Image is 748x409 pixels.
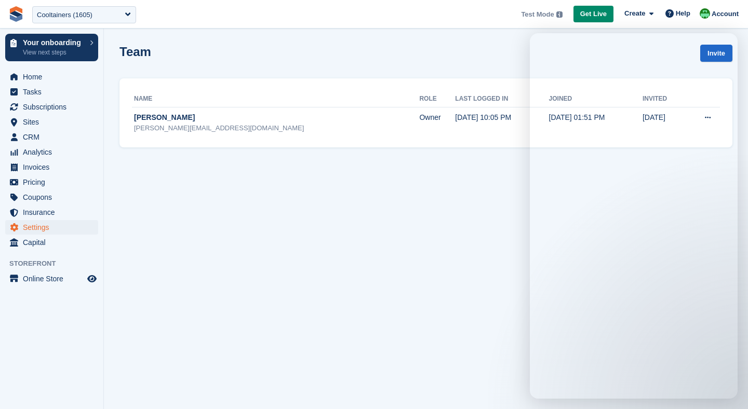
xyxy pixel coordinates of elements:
[23,190,85,204] span: Coupons
[455,91,549,107] th: Last logged in
[5,220,98,235] a: menu
[23,205,85,220] span: Insurance
[556,11,563,18] img: icon-info-grey-7440780725fd019a000dd9b08b2336e03edf1995a4989e88bcd33f0948082b44.svg
[624,8,645,19] span: Create
[23,48,85,57] p: View next steps
[23,271,85,286] span: Online Store
[5,34,98,61] a: Your onboarding View next steps
[5,205,98,220] a: menu
[134,112,419,123] div: [PERSON_NAME]
[5,145,98,159] a: menu
[23,175,85,189] span: Pricing
[5,160,98,174] a: menu
[712,9,739,19] span: Account
[5,70,98,84] a: menu
[5,115,98,129] a: menu
[9,258,103,269] span: Storefront
[5,175,98,189] a: menu
[419,91,455,107] th: Role
[419,107,455,139] td: Owner
[700,8,710,19] img: Laura Carlisle
[676,8,690,19] span: Help
[23,145,85,159] span: Analytics
[23,130,85,144] span: CRM
[23,160,85,174] span: Invoices
[86,272,98,285] a: Preview store
[132,91,419,107] th: Name
[5,130,98,144] a: menu
[134,123,419,133] div: [PERSON_NAME][EMAIL_ADDRESS][DOMAIN_NAME]
[455,107,549,139] td: [DATE] 10:05 PM
[23,220,85,235] span: Settings
[23,85,85,99] span: Tasks
[521,9,554,20] span: Test Mode
[5,100,98,114] a: menu
[530,33,738,399] iframe: Intercom live chat
[5,85,98,99] a: menu
[573,6,613,23] a: Get Live
[8,6,24,22] img: stora-icon-8386f47178a22dfd0bd8f6a31ec36ba5ce8667c1dd55bd0f319d3a0aa187defe.svg
[5,235,98,250] a: menu
[5,271,98,286] a: menu
[23,70,85,84] span: Home
[23,100,85,114] span: Subscriptions
[23,235,85,250] span: Capital
[5,190,98,204] a: menu
[580,9,607,19] span: Get Live
[23,115,85,129] span: Sites
[23,39,85,46] p: Your onboarding
[37,10,92,20] div: Cooltainers (1605)
[119,45,151,59] h1: Team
